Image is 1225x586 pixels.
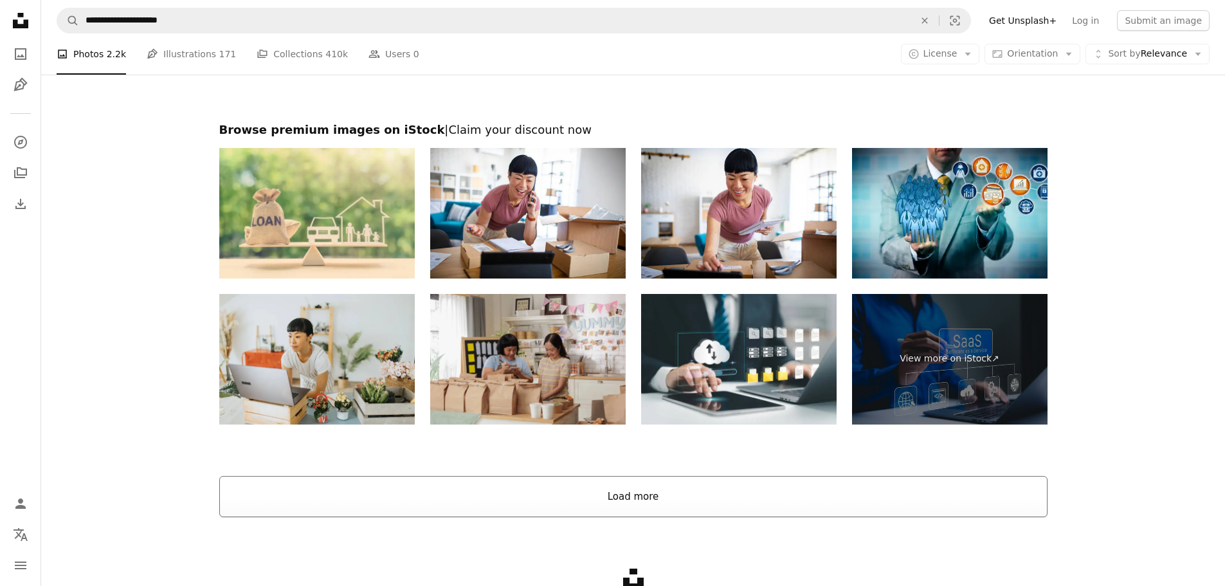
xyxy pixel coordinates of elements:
a: Log in / Sign up [8,491,33,517]
span: Sort by [1108,48,1140,59]
span: 0 [413,47,419,61]
button: Visual search [939,8,970,33]
button: Search Unsplash [57,8,79,33]
a: Get Unsplash+ [981,10,1064,31]
img: Cloud computing concept. Businessman uses a tablet and laptop with digital cloud storage and data... [641,294,837,425]
span: Relevance [1108,48,1187,60]
img: Two Women Preparing Online Orders in a Home-Based Business [430,294,626,425]
a: Log in [1064,10,1107,31]
button: Submit an image [1117,10,1210,31]
a: Illustrations 171 [147,33,236,75]
h2: Browse premium images on iStock [219,122,1048,138]
a: Explore [8,129,33,155]
span: Orientation [1007,48,1058,59]
button: Orientation [985,44,1080,64]
img: Family financial management, mortgage and payday loan or cash advance concept : Loan bags, family... [219,148,415,279]
button: Load more [219,476,1048,517]
span: License [923,48,957,59]
a: Home — Unsplash [8,8,33,36]
img: Beautiful Japanese female flower vendor receiving orders via laptop in her home based shop [219,294,415,425]
img: Manager Auditing Value-Based Health Care [852,148,1048,279]
button: Menu [8,553,33,578]
a: Collections 410k [257,33,348,75]
button: Sort byRelevance [1085,44,1210,64]
a: Photos [8,41,33,67]
a: Collections [8,160,33,186]
a: Download History [8,191,33,217]
form: Find visuals sitewide [57,8,971,33]
img: Home-Based Businesswoman Taking Parcel Delivery Order Online [641,148,837,279]
img: Home-Based Businesswoman Taking Parcel Delivery Order by Phone [430,148,626,279]
a: Users 0 [368,33,419,75]
span: | Claim your discount now [444,123,592,136]
button: Clear [911,8,939,33]
span: 171 [219,47,237,61]
a: View more on iStock↗ [852,294,1048,425]
span: 410k [325,47,348,61]
button: Language [8,522,33,547]
button: License [901,44,980,64]
a: Illustrations [8,72,33,98]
